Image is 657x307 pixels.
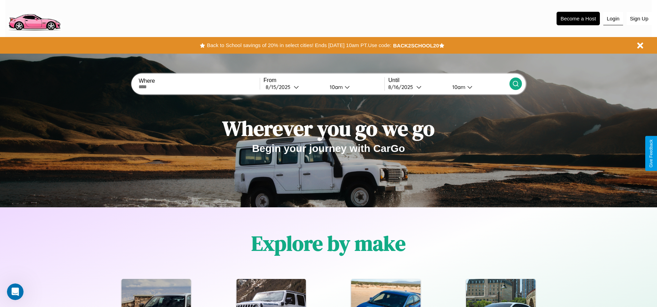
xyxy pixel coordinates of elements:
div: 8 / 15 / 2025 [266,84,294,90]
div: Give Feedback [649,139,654,168]
button: 10am [324,83,385,91]
div: 8 / 16 / 2025 [388,84,416,90]
h1: Explore by make [251,229,406,258]
button: 8/15/2025 [264,83,324,91]
label: Until [388,77,509,83]
button: Sign Up [627,12,652,25]
label: Where [139,78,259,84]
div: 10am [326,84,345,90]
button: Back to School savings of 20% in select cities! Ends [DATE] 10am PT.Use code: [205,40,393,50]
img: logo [5,3,63,32]
label: From [264,77,384,83]
iframe: Intercom live chat [7,283,24,300]
button: Login [603,12,623,25]
div: 10am [449,84,467,90]
button: Become a Host [557,12,600,25]
b: BACK2SCHOOL20 [393,43,439,48]
button: 10am [447,83,509,91]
